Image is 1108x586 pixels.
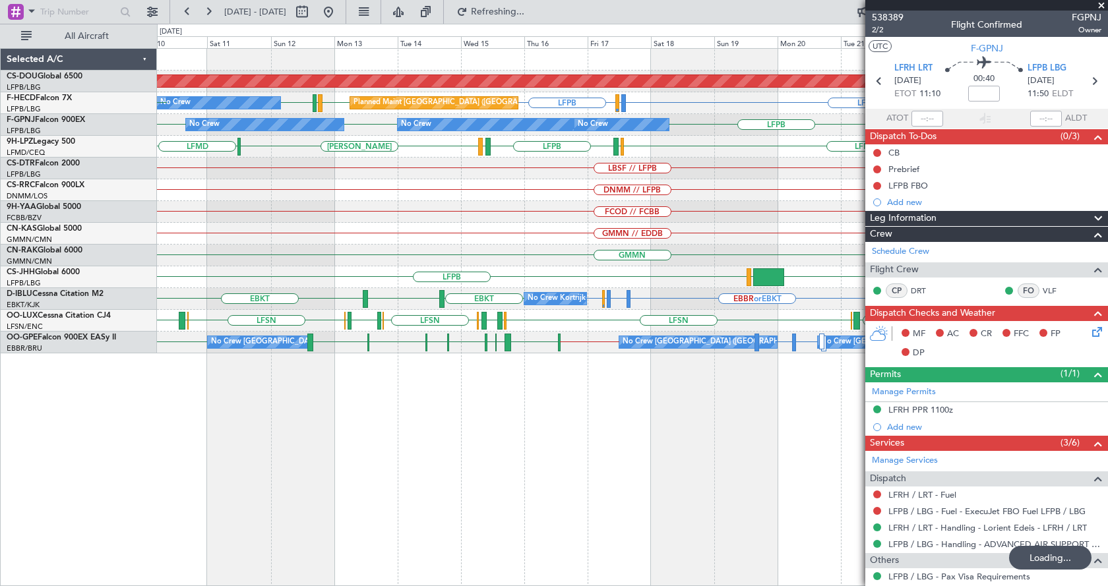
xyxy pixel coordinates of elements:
[34,32,139,41] span: All Aircraft
[334,36,398,48] div: Mon 13
[870,262,919,278] span: Flight Crew
[623,332,844,352] div: No Crew [GEOGRAPHIC_DATA] ([GEOGRAPHIC_DATA] National)
[7,116,35,124] span: F-GPNJ
[1028,62,1066,75] span: LFPB LBG
[872,386,936,399] a: Manage Permits
[651,36,714,48] div: Sat 18
[870,367,901,382] span: Permits
[207,36,270,48] div: Sat 11
[211,332,432,352] div: No Crew [GEOGRAPHIC_DATA] ([GEOGRAPHIC_DATA] National)
[7,138,33,146] span: 9H-LPZ
[7,160,35,167] span: CS-DTR
[398,36,461,48] div: Tue 14
[271,36,334,48] div: Sun 12
[1065,112,1087,125] span: ALDT
[888,539,1101,550] a: LFPB / LBG - Handling - ADVANCED AIR SUPPORT LFPB
[224,6,286,18] span: [DATE] - [DATE]
[354,93,561,113] div: Planned Maint [GEOGRAPHIC_DATA] ([GEOGRAPHIC_DATA])
[7,94,72,102] a: F-HECDFalcon 7X
[7,94,36,102] span: F-HECD
[973,73,995,86] span: 00:40
[7,300,40,310] a: EBKT/KJK
[7,181,84,189] a: CS-RRCFalcon 900LX
[588,36,651,48] div: Fri 17
[7,191,47,201] a: DNMM/LOS
[1061,129,1080,143] span: (0/3)
[971,42,1003,55] span: F-GPNJ
[894,62,933,75] span: LFRH LRT
[450,1,530,22] button: Refreshing...
[886,112,908,125] span: ATOT
[524,36,588,48] div: Thu 16
[1061,436,1080,450] span: (3/6)
[888,506,1086,517] a: LFPB / LBG - Fuel - ExecuJet FBO Fuel LFPB / LBG
[1051,328,1061,341] span: FP
[951,18,1022,32] div: Flight Confirmed
[7,203,81,211] a: 9H-YAAGlobal 5000
[888,404,953,415] div: LFRH PPR 1100z
[888,522,1087,533] a: LFRH / LRT - Handling - Lorient Edeis - LFRH / LRT
[7,278,41,288] a: LFPB/LBG
[7,73,82,80] a: CS-DOUGlobal 6500
[869,40,892,52] button: UTC
[7,268,80,276] a: CS-JHHGlobal 6000
[911,285,940,297] a: DRT
[578,115,608,134] div: No Crew
[7,334,116,341] a: OO-GPEFalcon 900EX EASy II
[872,11,904,24] span: 538389
[7,312,38,320] span: OO-LUX
[7,181,35,189] span: CS-RRC
[461,36,524,48] div: Wed 15
[7,82,41,92] a: LFPB/LBG
[888,489,956,500] a: LFRH / LRT - Fuel
[7,290,104,298] a: D-IBLUCessna Citation M2
[470,7,526,16] span: Refreshing...
[887,421,1101,432] div: Add new
[870,436,904,451] span: Services
[15,26,143,47] button: All Aircraft
[886,283,908,298] div: CP
[7,256,52,266] a: GMMN/CMN
[1072,24,1101,36] span: Owner
[870,306,995,321] span: Dispatch Checks and Weather
[894,74,921,88] span: [DATE]
[1009,546,1092,570] div: Loading...
[401,115,431,134] div: No Crew
[888,147,900,158] div: CB
[1028,88,1049,101] span: 11:50
[7,343,42,353] a: EBBR/BRU
[7,126,41,136] a: LFPB/LBG
[870,227,892,242] span: Crew
[7,213,42,223] a: FCBB/BZV
[7,160,80,167] a: CS-DTRFalcon 2000
[7,73,38,80] span: CS-DOU
[1028,74,1055,88] span: [DATE]
[919,88,940,101] span: 11:10
[888,163,919,175] div: Prebrief
[841,36,904,48] div: Tue 21
[7,203,36,211] span: 9H-YAA
[7,268,35,276] span: CS-JHH
[888,571,1030,582] a: LFPB / LBG - Pax Visa Requirements
[7,148,45,158] a: LFMD/CEQ
[872,24,904,36] span: 2/2
[7,247,82,254] a: CN-RAKGlobal 6000
[7,334,38,341] span: OO-GPE
[528,289,663,308] div: No Crew Kortrijk-[GEOGRAPHIC_DATA]
[887,196,1101,208] div: Add new
[7,312,111,320] a: OO-LUXCessna Citation CJ4
[947,328,959,341] span: AC
[870,471,906,486] span: Dispatch
[160,93,191,113] div: No Crew
[911,111,943,127] input: --:--
[872,454,938,467] a: Manage Services
[40,2,116,22] input: Trip Number
[7,225,82,233] a: CN-KASGlobal 5000
[7,290,32,298] span: D-IBLU
[160,26,182,38] div: [DATE]
[1061,366,1080,380] span: (1/1)
[7,235,52,245] a: GMMN/CMN
[981,328,992,341] span: CR
[778,36,841,48] div: Mon 20
[913,328,925,341] span: MF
